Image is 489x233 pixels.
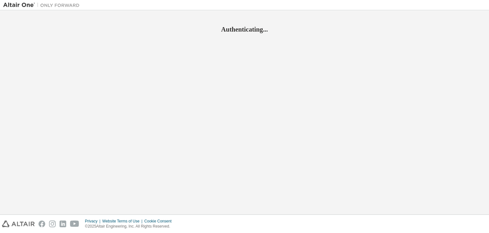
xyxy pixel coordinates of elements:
[3,25,486,34] h2: Authenticating...
[102,219,144,224] div: Website Terms of Use
[85,219,102,224] div: Privacy
[2,221,35,227] img: altair_logo.svg
[3,2,83,8] img: Altair One
[144,219,175,224] div: Cookie Consent
[85,224,175,229] p: © 2025 Altair Engineering, Inc. All Rights Reserved.
[49,221,56,227] img: instagram.svg
[60,221,66,227] img: linkedin.svg
[39,221,45,227] img: facebook.svg
[70,221,79,227] img: youtube.svg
